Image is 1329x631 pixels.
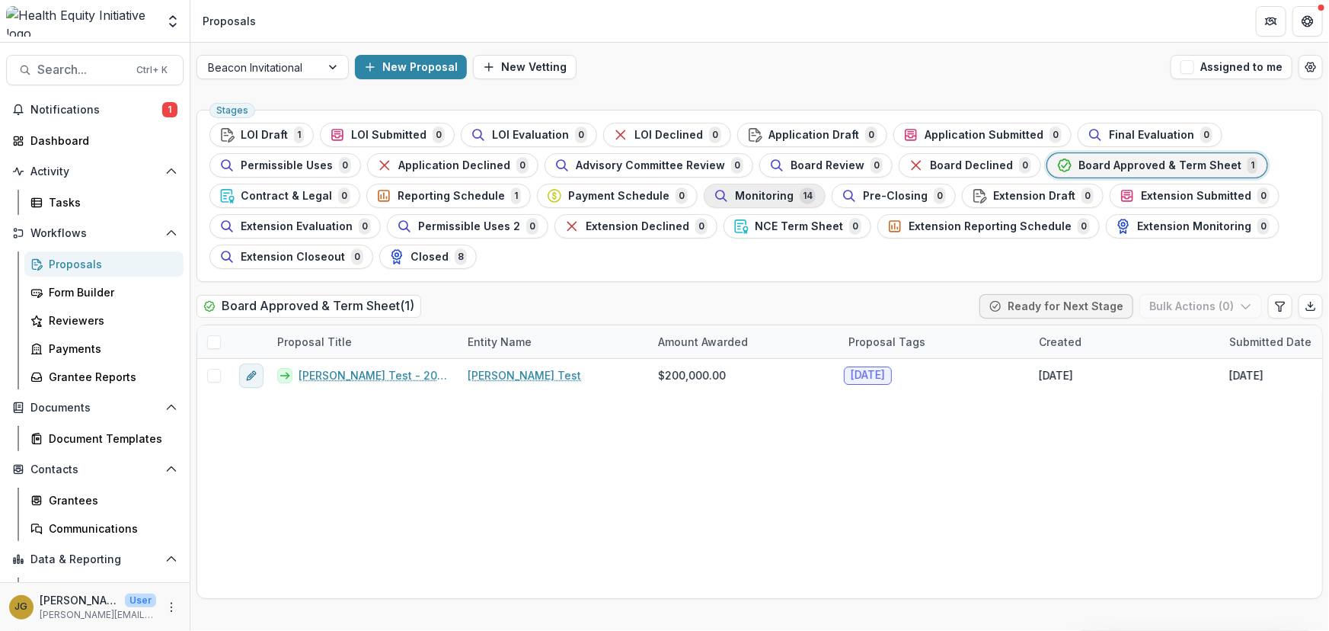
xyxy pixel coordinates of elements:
[6,396,184,420] button: Open Documents
[398,190,505,203] span: Reporting Schedule
[492,129,569,142] span: LOI Evaluation
[40,608,156,622] p: [PERSON_NAME][EMAIL_ADDRESS][PERSON_NAME][DATE][DOMAIN_NAME]
[241,190,332,203] span: Contract & Legal
[695,218,708,235] span: 0
[367,153,538,178] button: Application Declined0
[1139,294,1262,319] button: Bulk Actions (0)
[1078,123,1222,147] button: Final Evaluation0
[516,157,529,174] span: 0
[603,123,731,147] button: LOI Declined0
[925,129,1043,142] span: Application Submitted
[125,594,156,607] p: User
[537,184,698,208] button: Payment Schedule0
[458,325,649,358] div: Entity Name
[1030,325,1220,358] div: Created
[545,153,753,178] button: Advisory Committee Review0
[366,184,531,208] button: Reporting Schedule1
[1248,157,1257,174] span: 1
[865,127,877,143] span: 0
[49,194,171,210] div: Tasks
[209,153,361,178] button: Permissible Uses0
[1292,6,1323,37] button: Get Help
[962,184,1104,208] button: Extension Draft0
[473,55,577,79] button: New Vetting
[49,341,171,357] div: Payments
[930,159,1013,172] span: Board Declined
[1137,220,1251,233] span: Extension Monitoring
[676,187,688,204] span: 0
[30,133,171,149] div: Dashboard
[6,55,184,85] button: Search...
[554,214,717,239] button: Extension Declined0
[216,105,248,116] span: Stages
[6,98,184,122] button: Notifications1
[268,325,458,358] div: Proposal Title
[196,295,421,317] h2: Board Approved & Term Sheet ( 1 )
[299,367,449,383] a: [PERSON_NAME] Test - 2024 - Beacon Invitational [PERSON_NAME]
[30,463,159,476] span: Contacts
[1257,218,1270,235] span: 0
[241,159,333,172] span: Permissible Uses
[239,364,264,388] button: edit
[241,129,288,142] span: LOI Draft
[30,104,162,117] span: Notifications
[359,218,371,235] span: 0
[1106,214,1279,239] button: Extension Monitoring0
[934,187,946,204] span: 0
[49,492,171,508] div: Grantees
[6,128,184,153] a: Dashboard
[909,220,1072,233] span: Extension Reporting Schedule
[1039,367,1073,383] div: [DATE]
[6,457,184,482] button: Open Contacts
[1171,55,1292,79] button: Assigned to me
[351,129,426,142] span: LOI Submitted
[24,364,184,389] a: Grantee Reports
[49,369,171,385] div: Grantee Reports
[704,184,826,208] button: Monitoring14
[320,123,455,147] button: LOI Submitted0
[1268,294,1292,319] button: Edit table settings
[24,336,184,361] a: Payments
[526,218,538,235] span: 0
[993,190,1075,203] span: Extension Draft
[1047,153,1267,178] button: Board Approved & Term Sheet1
[49,431,171,447] div: Document Templates
[24,251,184,277] a: Proposals
[634,129,703,142] span: LOI Declined
[724,214,871,239] button: NCE Term Sheet0
[839,334,934,350] div: Proposal Tags
[576,159,725,172] span: Advisory Committee Review
[871,157,883,174] span: 0
[1299,294,1323,319] button: Export table data
[839,325,1030,358] div: Proposal Tags
[351,248,363,265] span: 0
[1229,367,1264,383] div: [DATE]
[1256,6,1286,37] button: Partners
[30,227,159,240] span: Workflows
[1081,187,1094,204] span: 0
[355,55,467,79] button: New Proposal
[24,578,184,603] a: Dashboard
[49,284,171,300] div: Form Builder
[40,592,119,608] p: [PERSON_NAME]
[1030,334,1091,350] div: Created
[586,220,689,233] span: Extension Declined
[49,256,171,272] div: Proposals
[649,325,839,358] div: Amount Awarded
[6,547,184,572] button: Open Data & Reporting
[1078,218,1090,235] span: 0
[6,221,184,245] button: Open Workflows
[133,62,171,78] div: Ctrl + K
[735,190,794,203] span: Monitoring
[893,123,1072,147] button: Application Submitted0
[458,334,541,350] div: Entity Name
[832,184,956,208] button: Pre-Closing0
[791,159,864,172] span: Board Review
[387,214,548,239] button: Permissible Uses 20
[731,157,743,174] span: 0
[294,127,304,143] span: 1
[1078,159,1241,172] span: Board Approved & Term Sheet
[30,165,159,178] span: Activity
[1109,129,1194,142] span: Final Evaluation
